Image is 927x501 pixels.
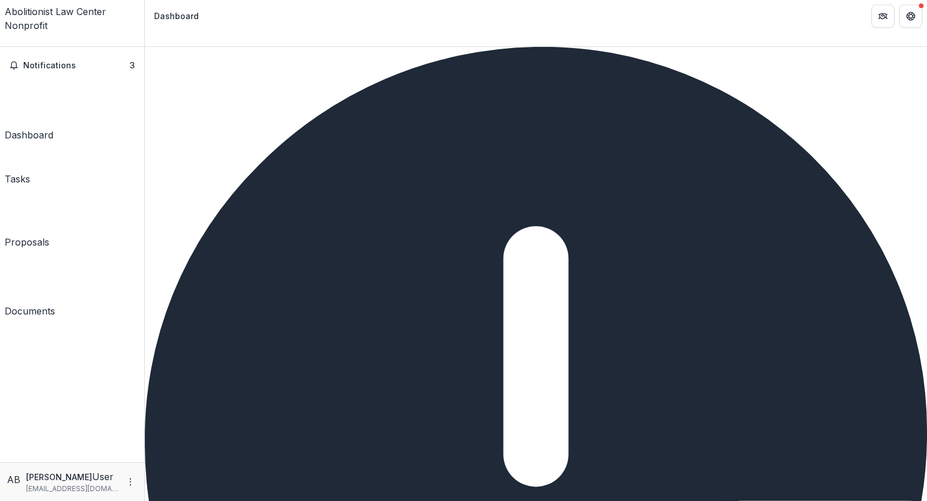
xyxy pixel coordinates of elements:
div: Tasks [5,172,30,186]
button: Get Help [899,5,922,28]
div: Abolitionist Law Center [5,5,140,19]
nav: breadcrumb [149,8,203,24]
button: Notifications3 [5,56,140,75]
div: Documents [5,304,55,318]
button: Partners [871,5,895,28]
span: Nonprofit [5,20,48,31]
p: [EMAIL_ADDRESS][DOMAIN_NAME] [26,484,119,494]
a: Proposals [5,191,49,249]
p: [PERSON_NAME] [26,471,92,483]
div: Dashboard [5,128,53,142]
div: Proposals [5,235,49,249]
p: User [92,470,114,484]
span: Notifications [23,61,130,71]
button: More [123,475,137,489]
a: Documents [5,254,55,318]
div: Amber Black [7,473,21,487]
div: Dashboard [154,10,199,22]
a: Dashboard [5,79,53,142]
span: 3 [130,60,135,70]
a: Tasks [5,147,30,186]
